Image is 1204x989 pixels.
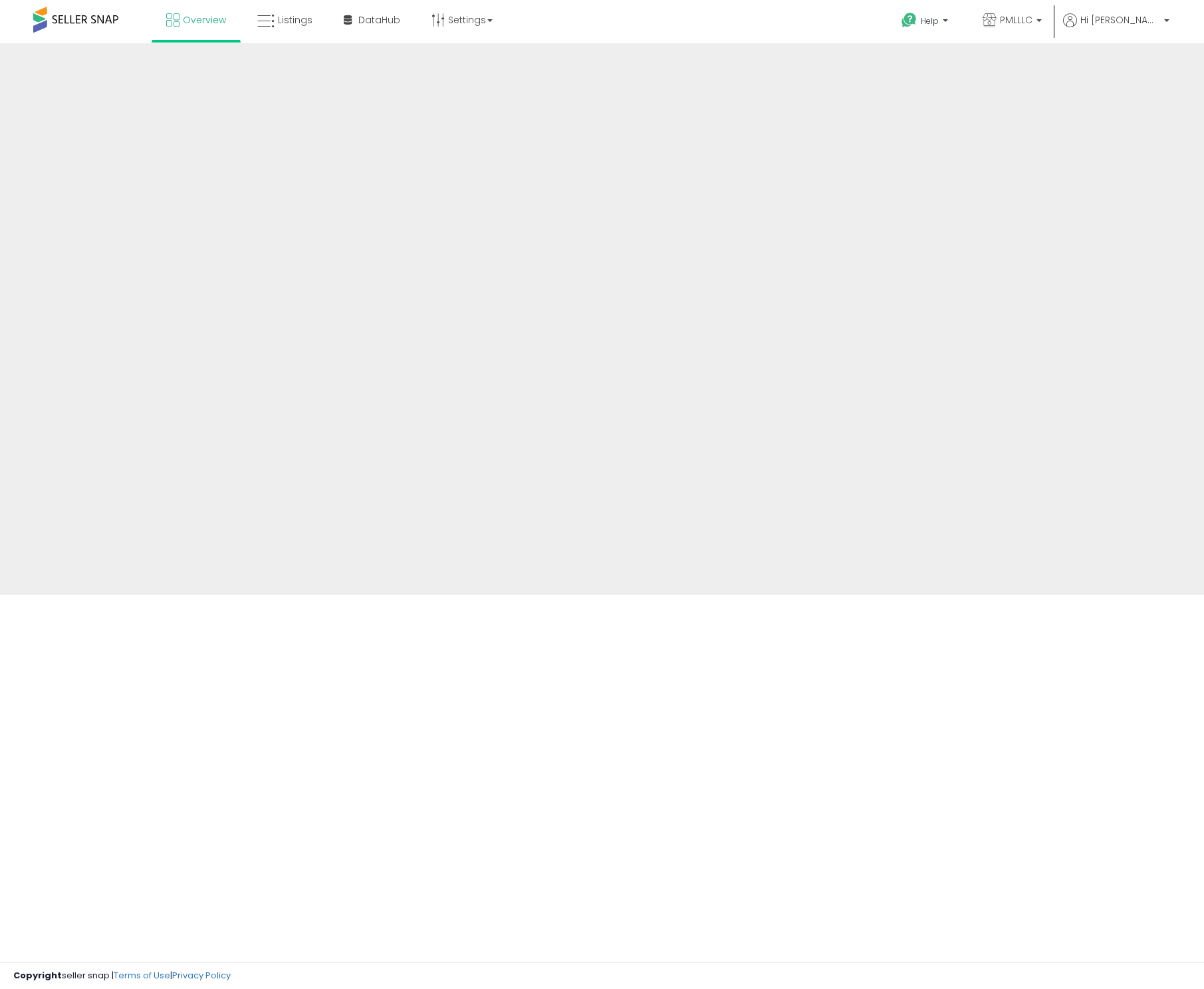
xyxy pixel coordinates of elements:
[183,13,226,27] span: Overview
[891,2,961,43] a: Help
[358,13,400,27] span: DataHub
[921,15,939,27] span: Help
[278,13,312,27] span: Listings
[1000,13,1032,27] span: PMLLLC
[1063,13,1169,43] a: Hi [PERSON_NAME]
[901,12,917,29] i: Get Help
[1080,13,1160,27] span: Hi [PERSON_NAME]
